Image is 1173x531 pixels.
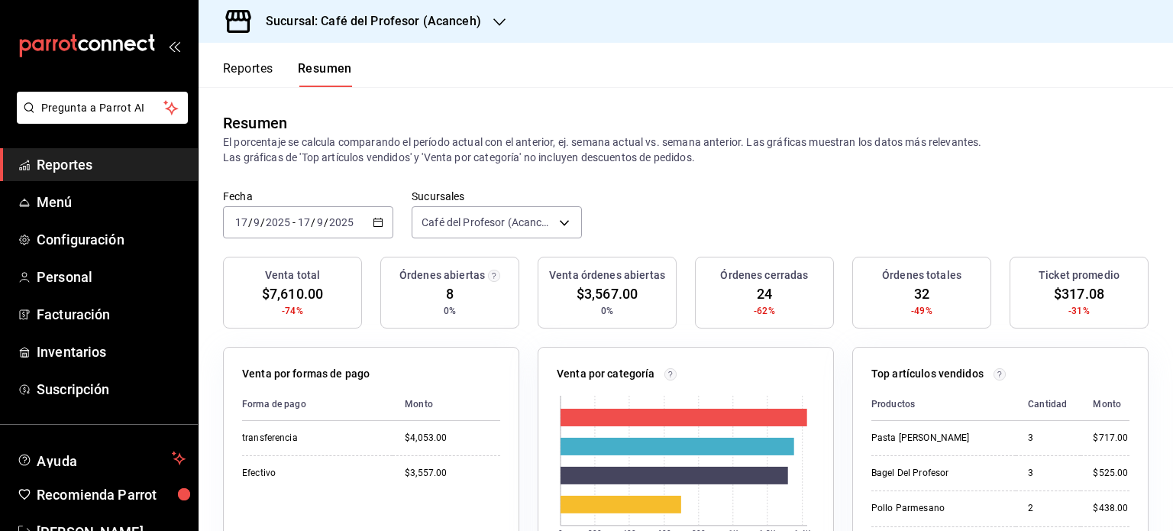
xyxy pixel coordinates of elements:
div: navigation tabs [223,61,352,87]
span: Reportes [37,154,186,175]
th: Cantidad [1016,388,1081,421]
input: ---- [265,216,291,228]
div: $4,053.00 [405,432,500,445]
p: El porcentaje se calcula comparando el período actual con el anterior, ej. semana actual vs. sema... [223,134,1149,165]
span: / [324,216,328,228]
h3: Sucursal: Café del Profesor (Acanceh) [254,12,481,31]
span: Inventarios [37,342,186,362]
div: $3,557.00 [405,467,500,480]
span: $3,567.00 [577,283,638,304]
span: Facturación [37,304,186,325]
span: - [292,216,296,228]
input: -- [316,216,324,228]
div: transferencia [242,432,380,445]
a: Pregunta a Parrot AI [11,111,188,127]
div: 2 [1028,502,1068,515]
button: Resumen [298,61,352,87]
span: $317.08 [1054,283,1104,304]
div: $717.00 [1093,432,1129,445]
span: 0% [444,304,456,318]
span: Suscripción [37,379,186,400]
div: 3 [1028,432,1068,445]
button: open_drawer_menu [168,40,180,52]
button: Reportes [223,61,273,87]
div: Bagel Del Profesor [871,467,1003,480]
input: -- [253,216,260,228]
span: / [260,216,265,228]
h3: Órdenes totales [882,267,961,283]
span: $7,610.00 [262,283,323,304]
span: 24 [757,283,772,304]
div: 3 [1028,467,1068,480]
span: / [248,216,253,228]
span: 0% [601,304,613,318]
div: Pollo Parmesano [871,502,1003,515]
span: Pregunta a Parrot AI [41,100,164,116]
span: Menú [37,192,186,212]
h3: Órdenes cerradas [720,267,808,283]
th: Monto [1081,388,1129,421]
th: Monto [393,388,500,421]
input: -- [234,216,248,228]
div: Resumen [223,112,287,134]
span: Recomienda Parrot [37,484,186,505]
th: Productos [871,388,1016,421]
p: Venta por categoría [557,366,655,382]
div: Efectivo [242,467,380,480]
span: -31% [1068,304,1090,318]
span: / [311,216,315,228]
input: ---- [328,216,354,228]
h3: Ticket promedio [1039,267,1120,283]
label: Sucursales [412,191,582,202]
th: Forma de pago [242,388,393,421]
span: 8 [446,283,454,304]
button: Pregunta a Parrot AI [17,92,188,124]
h3: Venta total [265,267,320,283]
input: -- [297,216,311,228]
span: -62% [754,304,775,318]
span: 32 [914,283,929,304]
span: -49% [911,304,932,318]
span: Café del Profesor (Acanceh) [422,215,554,230]
p: Top artículos vendidos [871,366,984,382]
h3: Venta órdenes abiertas [549,267,665,283]
span: Personal [37,267,186,287]
p: Venta por formas de pago [242,366,370,382]
label: Fecha [223,191,393,202]
span: Configuración [37,229,186,250]
div: Pasta [PERSON_NAME] [871,432,1003,445]
span: -74% [282,304,303,318]
div: $438.00 [1093,502,1129,515]
h3: Órdenes abiertas [399,267,485,283]
div: $525.00 [1093,467,1129,480]
span: Ayuda [37,449,166,468]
